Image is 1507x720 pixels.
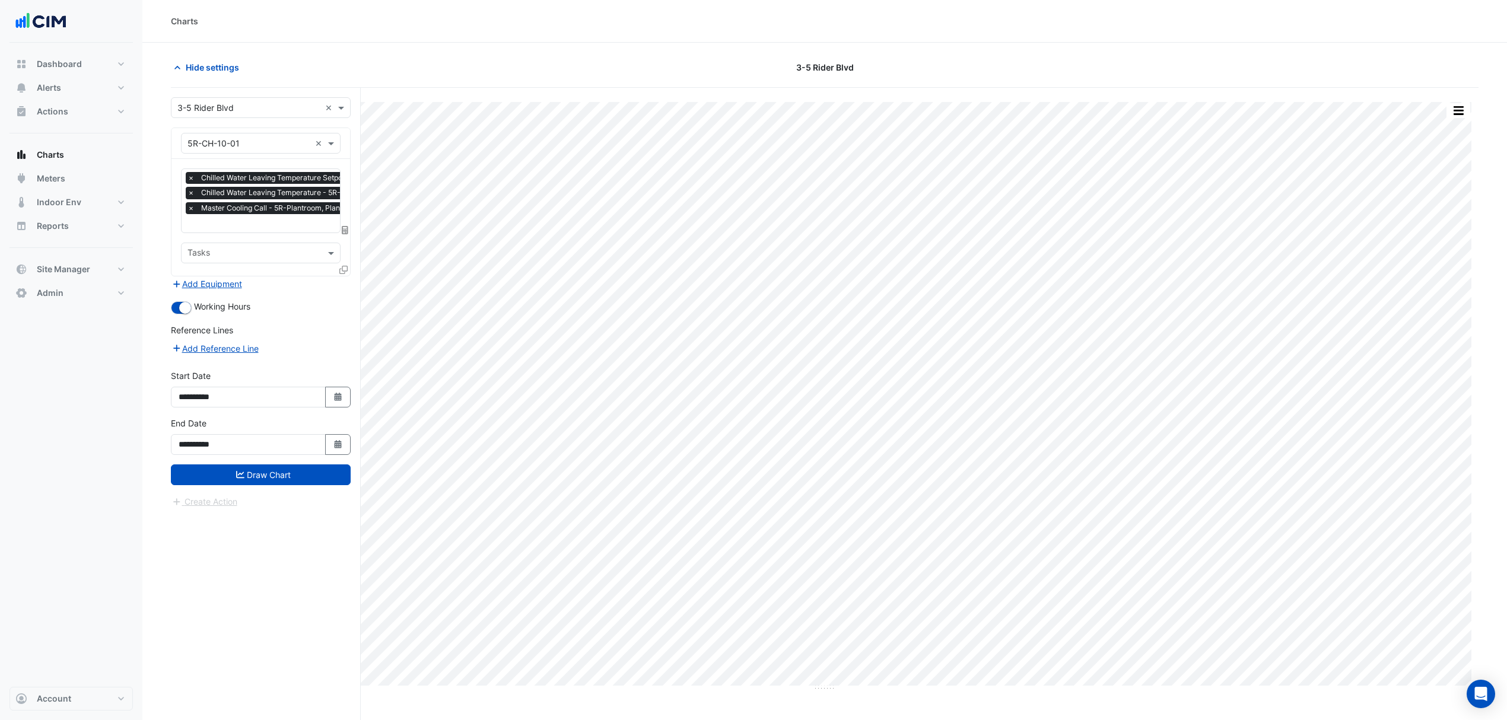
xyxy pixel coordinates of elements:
[325,101,335,114] span: Clear
[171,342,259,355] button: Add Reference Line
[186,202,196,214] span: ×
[9,167,133,190] button: Meters
[9,100,133,123] button: Actions
[37,58,82,70] span: Dashboard
[315,137,325,149] span: Clear
[9,190,133,214] button: Indoor Env
[37,220,69,232] span: Reports
[37,173,65,184] span: Meters
[9,281,133,305] button: Admin
[333,439,344,450] fa-icon: Select Date
[9,76,133,100] button: Alerts
[15,173,27,184] app-icon: Meters
[15,196,27,208] app-icon: Indoor Env
[15,263,27,275] app-icon: Site Manager
[171,496,238,506] app-escalated-ticket-create-button: Please draw the charts first
[37,196,81,208] span: Indoor Env
[198,202,363,214] span: Master Cooling Call - 5R-Plantroom, Plantroom
[333,392,344,402] fa-icon: Select Date
[15,82,27,94] app-icon: Alerts
[37,82,61,94] span: Alerts
[37,106,68,117] span: Actions
[186,187,196,199] span: ×
[1467,680,1495,708] div: Open Intercom Messenger
[198,187,417,199] span: Chilled Water Leaving Temperature - 5R-Plantroom, Plantroom
[340,225,351,235] span: Choose Function
[171,464,351,485] button: Draw Chart
[171,15,198,27] div: Charts
[1446,103,1470,118] button: More Options
[186,246,210,262] div: Tasks
[194,301,250,311] span: Working Hours
[9,257,133,281] button: Site Manager
[37,149,64,161] span: Charts
[37,693,71,705] span: Account
[15,106,27,117] app-icon: Actions
[339,265,348,275] span: Clone Favourites and Tasks from this Equipment to other Equipment
[171,277,243,291] button: Add Equipment
[15,149,27,161] app-icon: Charts
[186,172,196,184] span: ×
[15,287,27,299] app-icon: Admin
[9,143,133,167] button: Charts
[796,61,854,74] span: 3-5 Rider Blvd
[9,52,133,76] button: Dashboard
[9,214,133,238] button: Reports
[171,324,233,336] label: Reference Lines
[171,57,247,78] button: Hide settings
[37,287,63,299] span: Admin
[14,9,68,33] img: Company Logo
[171,417,206,429] label: End Date
[186,61,239,74] span: Hide settings
[37,263,90,275] span: Site Manager
[198,172,447,184] span: Chilled Water Leaving Temperature Setpoint - 5R-Plantroom, Plantroom
[15,58,27,70] app-icon: Dashboard
[15,220,27,232] app-icon: Reports
[9,687,133,711] button: Account
[171,369,211,382] label: Start Date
